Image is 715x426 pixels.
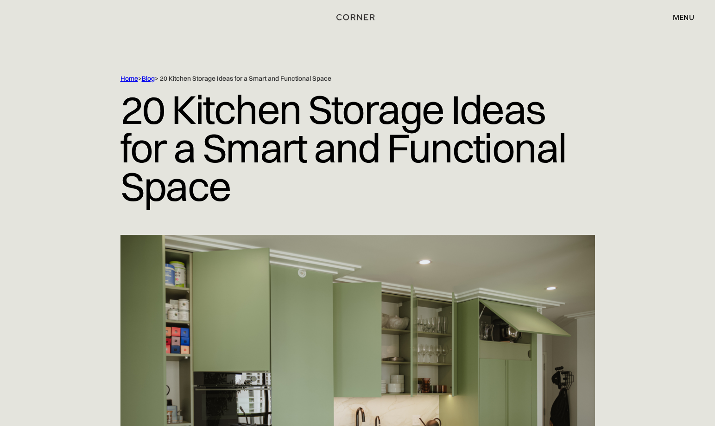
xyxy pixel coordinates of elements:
[664,9,694,25] div: menu
[120,74,556,83] div: > > 20 Kitchen Storage Ideas for a Smart and Functional Space
[326,11,390,23] a: home
[673,13,694,21] div: menu
[120,74,138,83] a: Home
[120,83,595,213] h1: 20 Kitchen Storage Ideas for a Smart and Functional Space
[142,74,155,83] a: Blog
